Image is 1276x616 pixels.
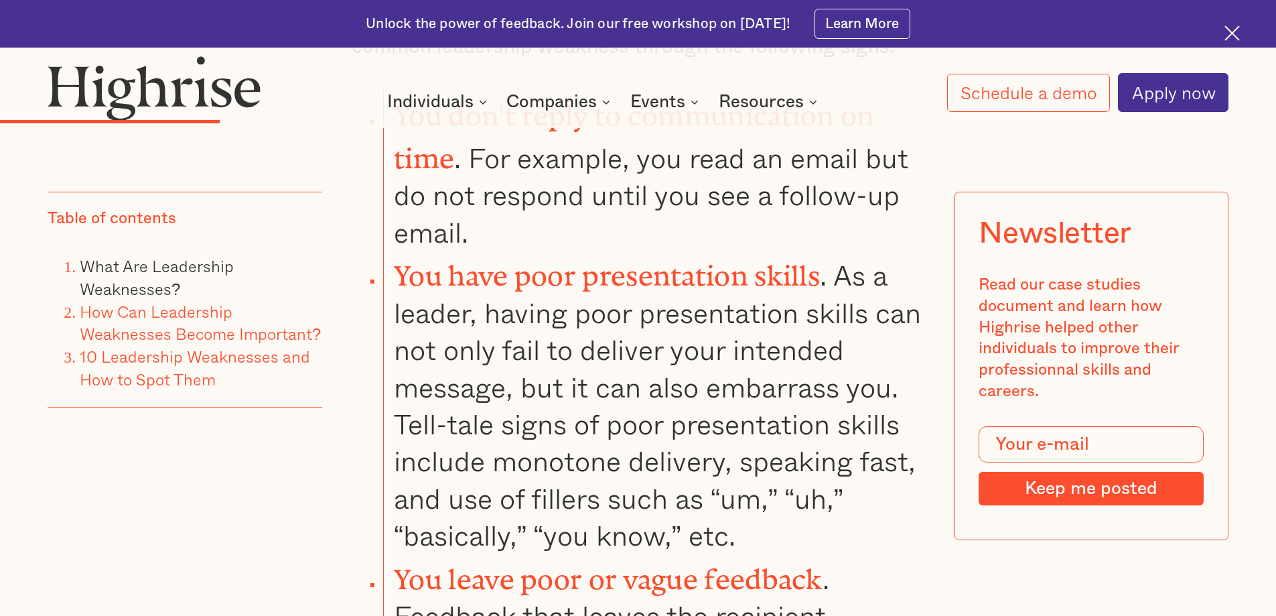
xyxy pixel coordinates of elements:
input: Your e-mail [979,426,1204,463]
li: . For example, you read an email but do not respond until you see a follow-up email. [383,90,924,251]
div: Individuals [387,94,474,110]
div: Individuals [387,94,491,110]
input: Keep me posted [979,472,1204,505]
img: Cross icon [1224,25,1240,41]
div: Companies [506,94,614,110]
a: What Are Leadership Weaknesses? [80,253,234,301]
div: Resources [719,94,821,110]
a: Apply now [1118,73,1228,112]
li: . As a leader, having poor presentation skills can not only fail to deliver your intended message... [383,251,924,554]
a: Schedule a demo [947,74,1111,112]
div: Newsletter [979,216,1131,251]
a: Learn More [814,9,910,39]
strong: You have poor presentation skills [394,260,820,278]
div: Read our case studies document and learn how Highrise helped other individuals to improve their p... [979,275,1204,402]
div: Unlock the power of feedback. Join our free workshop on [DATE]! [366,15,790,34]
strong: You leave poor or vague feedback [394,564,823,581]
div: Resources [719,94,804,110]
div: Events [630,94,685,110]
a: 10 Leadership Weaknesses and How to Spot Them [80,344,310,391]
form: Modal Form [979,426,1204,505]
div: Table of contents [48,208,176,230]
div: Companies [506,94,597,110]
a: How Can Leadership Weaknesses Become Important? [80,298,321,346]
img: Highrise logo [48,56,261,120]
div: Events [630,94,703,110]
